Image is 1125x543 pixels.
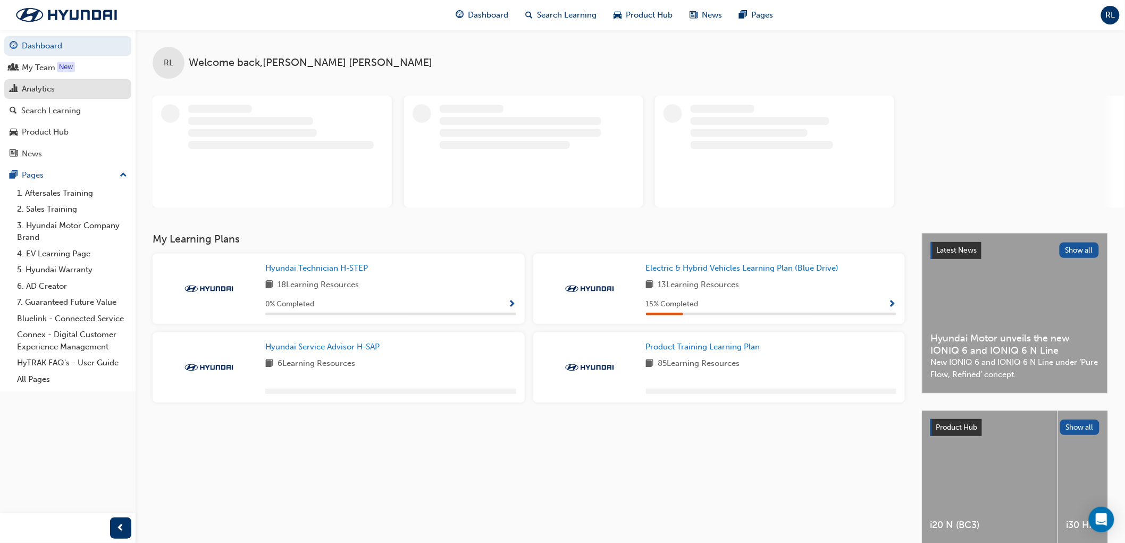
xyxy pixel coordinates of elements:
a: guage-iconDashboard [447,4,517,26]
a: 1. Aftersales Training [13,185,131,202]
a: Connex - Digital Customer Experience Management [13,327,131,355]
span: New IONIQ 6 and IONIQ 6 N Line under ‘Pure Flow, Refined’ concept. [931,356,1099,380]
a: Hyundai Technician H-STEP [265,262,372,274]
span: pages-icon [739,9,747,22]
a: Analytics [4,79,131,99]
button: DashboardMy TeamAnalyticsSearch LearningProduct HubNews [4,34,131,165]
a: 5. Hyundai Warranty [13,262,131,278]
span: news-icon [690,9,698,22]
a: 4. EV Learning Page [13,246,131,262]
button: Pages [4,165,131,185]
span: chart-icon [10,85,18,94]
div: Pages [22,169,44,181]
div: Search Learning [21,105,81,117]
span: Show Progress [508,300,516,310]
a: Product Hub [4,122,131,142]
span: car-icon [614,9,622,22]
a: Latest NewsShow all [931,242,1099,259]
span: search-icon [525,9,533,22]
a: Search Learning [4,101,131,121]
button: Show all [1060,420,1100,435]
img: Trak [560,283,619,294]
div: News [22,148,42,160]
span: Hyundai Service Advisor H-SAP [265,342,380,352]
span: RL [1106,9,1115,21]
span: news-icon [10,149,18,159]
span: 85 Learning Resources [658,357,740,371]
a: News [4,144,131,164]
a: pages-iconPages [731,4,782,26]
a: All Pages [13,371,131,388]
span: Product Hub [936,423,978,432]
span: Electric & Hybrid Vehicles Learning Plan (Blue Drive) [646,263,839,273]
a: Bluelink - Connected Service [13,311,131,327]
button: RL [1101,6,1120,24]
span: book-icon [646,279,654,292]
a: Product HubShow all [930,419,1099,436]
span: News [702,9,722,21]
span: Search Learning [537,9,597,21]
span: search-icon [10,106,17,116]
span: pages-icon [10,171,18,180]
span: book-icon [646,357,654,371]
button: Show Progress [888,298,896,311]
a: car-iconProduct Hub [605,4,681,26]
button: Show Progress [508,298,516,311]
span: 0 % Completed [265,298,314,311]
a: 6. AD Creator [13,278,131,295]
div: My Team [22,62,55,74]
a: Product Training Learning Plan [646,341,765,353]
span: Hyundai Technician H-STEP [265,263,368,273]
a: HyTRAK FAQ's - User Guide [13,355,131,371]
span: Product Training Learning Plan [646,342,760,352]
a: Latest NewsShow allHyundai Motor unveils the new IONIQ 6 and IONIQ 6 N LineNew IONIQ 6 and IONIQ ... [922,233,1108,394]
span: Latest News [937,246,977,255]
img: Trak [180,283,238,294]
h3: My Learning Plans [153,233,905,245]
span: Product Hub [626,9,673,21]
span: people-icon [10,63,18,73]
span: 15 % Completed [646,298,699,311]
span: 13 Learning Resources [658,279,740,292]
span: Welcome back , [PERSON_NAME] [PERSON_NAME] [189,57,432,69]
a: My Team [4,58,131,78]
span: prev-icon [117,522,125,535]
span: guage-icon [10,41,18,51]
div: Analytics [22,83,55,95]
a: Hyundai Service Advisor H-SAP [265,341,384,353]
a: Dashboard [4,36,131,56]
div: Open Intercom Messenger [1089,507,1114,532]
div: Tooltip anchor [57,62,75,72]
a: Electric & Hybrid Vehicles Learning Plan (Blue Drive) [646,262,843,274]
span: Show Progress [888,300,896,310]
span: Dashboard [468,9,508,21]
span: book-icon [265,357,273,371]
a: 2. Sales Training [13,201,131,218]
span: car-icon [10,128,18,137]
span: Pages [751,9,773,21]
a: 3. Hyundai Motor Company Brand [13,218,131,246]
span: 18 Learning Resources [278,279,359,292]
button: Show all [1060,243,1099,258]
span: i20 N (BC3) [930,519,1049,531]
a: 7. Guaranteed Future Value [13,294,131,311]
span: 6 Learning Resources [278,357,355,371]
span: Hyundai Motor unveils the new IONIQ 6 and IONIQ 6 N Line [931,332,1099,356]
span: up-icon [120,169,127,182]
img: Trak [5,4,128,26]
a: search-iconSearch Learning [517,4,605,26]
span: guage-icon [456,9,464,22]
div: Product Hub [22,126,69,138]
a: news-iconNews [681,4,731,26]
img: Trak [180,362,238,373]
span: RL [164,57,173,69]
img: Trak [560,362,619,373]
span: book-icon [265,279,273,292]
